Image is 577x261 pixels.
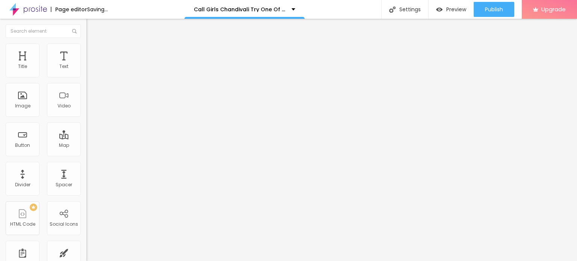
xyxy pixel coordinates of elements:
div: Page editor [51,7,87,12]
div: Spacer [56,182,72,187]
div: Image [15,103,30,109]
span: Upgrade [541,6,566,12]
div: Video [57,103,71,109]
div: Social Icons [50,222,78,227]
iframe: Editor [86,19,577,261]
div: Title [18,64,27,69]
img: Icone [389,6,396,13]
span: Preview [446,6,466,12]
div: Button [15,143,30,148]
input: Search element [6,24,81,38]
p: Call Girls Chandivali Try One Of The our Best Russian Mumbai Escorts [194,7,286,12]
span: Publish [485,6,503,12]
div: Text [59,64,68,69]
img: Icone [72,29,77,33]
button: Preview [429,2,474,17]
div: Divider [15,182,30,187]
div: Map [59,143,69,148]
img: view-1.svg [436,6,443,13]
div: Saving... [87,7,108,12]
div: HTML Code [10,222,35,227]
button: Publish [474,2,514,17]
